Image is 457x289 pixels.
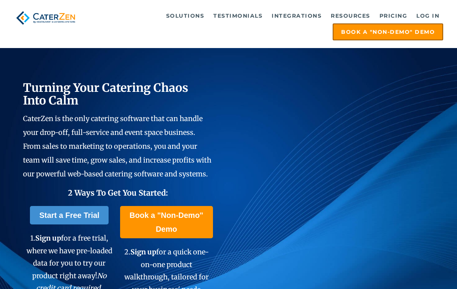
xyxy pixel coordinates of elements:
[162,8,208,23] a: Solutions
[412,8,443,23] a: Log in
[268,8,325,23] a: Integrations
[333,23,443,40] a: Book a "Non-Demo" Demo
[14,8,78,28] img: caterzen
[30,206,109,224] a: Start a Free Trial
[376,8,411,23] a: Pricing
[120,206,213,238] a: Book a "Non-Demo" Demo
[130,247,156,256] span: Sign up
[35,234,61,242] span: Sign up
[23,114,211,178] span: CaterZen is the only catering software that can handle your drop-off, full-service and event spac...
[87,8,443,40] div: Navigation Menu
[327,8,374,23] a: Resources
[389,259,449,281] iframe: Help widget launcher
[23,80,188,108] span: Turning Your Catering Chaos Into Calm
[210,8,266,23] a: Testimonials
[68,188,168,198] span: 2 Ways To Get You Started:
